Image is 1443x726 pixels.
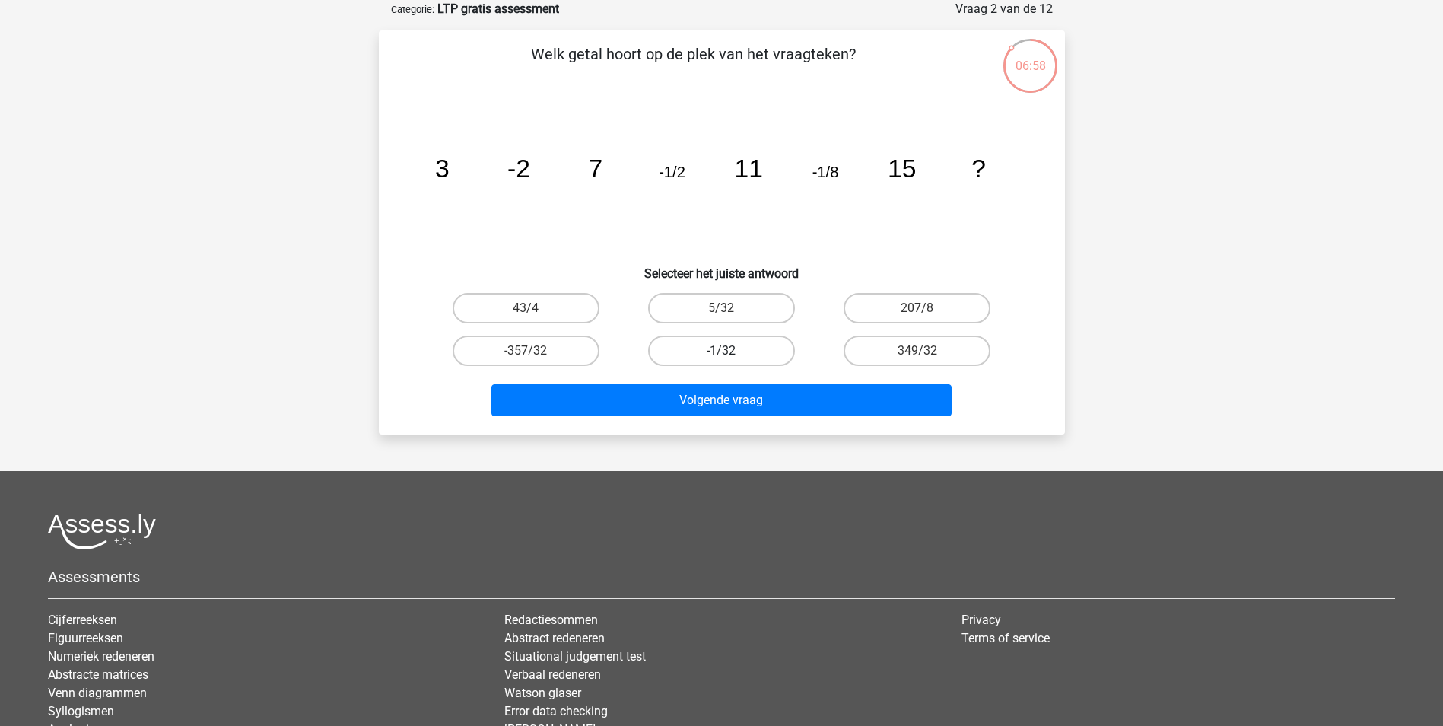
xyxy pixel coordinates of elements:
tspan: 7 [588,154,602,183]
a: Abstract redeneren [504,631,605,645]
h6: Selecteer het juiste antwoord [403,254,1041,281]
a: Error data checking [504,704,608,718]
p: Welk getal hoort op de plek van het vraagteken? [403,43,984,88]
label: 207/8 [844,293,990,323]
a: Abstracte matrices [48,667,148,682]
small: Categorie: [391,4,434,15]
a: Watson glaser [504,686,581,700]
tspan: -1/8 [812,164,838,180]
a: Verbaal redeneren [504,667,601,682]
label: 43/4 [453,293,599,323]
tspan: -2 [507,154,530,183]
button: Volgende vraag [491,384,952,416]
a: Situational judgement test [504,649,646,664]
a: Figuurreeksen [48,631,123,645]
tspan: ? [971,154,986,183]
label: 5/32 [648,293,795,323]
a: Numeriek redeneren [48,649,154,664]
a: Cijferreeksen [48,613,117,627]
a: Privacy [961,613,1001,627]
tspan: -1/2 [659,164,685,180]
div: 06:58 [1002,37,1059,75]
a: Syllogismen [48,704,114,718]
tspan: 11 [734,154,762,183]
img: Assessly logo [48,514,156,549]
label: -1/32 [648,336,795,366]
tspan: 3 [434,154,449,183]
label: 349/32 [844,336,990,366]
a: Terms of service [961,631,1050,645]
label: -357/32 [453,336,599,366]
tspan: 15 [888,154,916,183]
strong: LTP gratis assessment [437,2,559,16]
h5: Assessments [48,568,1395,586]
a: Venn diagrammen [48,686,147,700]
a: Redactiesommen [504,613,598,627]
